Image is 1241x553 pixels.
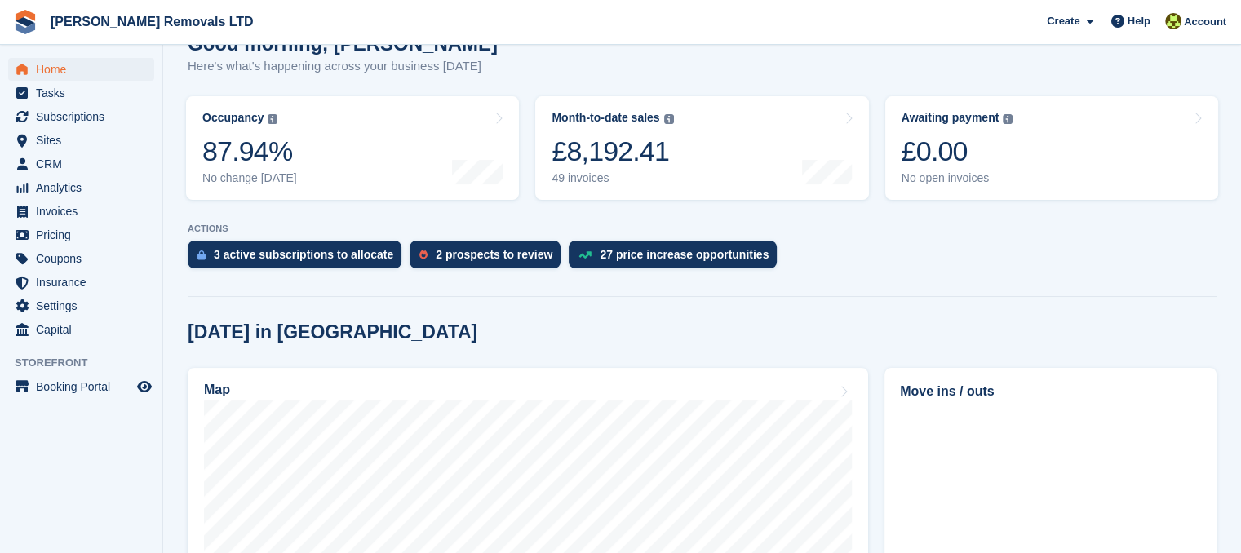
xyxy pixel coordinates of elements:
span: Analytics [36,176,134,199]
a: Awaiting payment £0.00 No open invoices [885,96,1218,200]
div: £0.00 [902,135,1013,168]
img: icon-info-grey-7440780725fd019a000dd9b08b2336e03edf1995a4989e88bcd33f0948082b44.svg [268,114,277,124]
div: No open invoices [902,171,1013,185]
img: active_subscription_to_allocate_icon-d502201f5373d7db506a760aba3b589e785aa758c864c3986d89f69b8ff3... [197,250,206,260]
span: Booking Portal [36,375,134,398]
div: Month-to-date sales [552,111,659,125]
img: Sean Glenn [1165,13,1181,29]
span: Create [1047,13,1079,29]
h2: [DATE] in [GEOGRAPHIC_DATA] [188,321,477,343]
div: 87.94% [202,135,297,168]
span: Pricing [36,223,134,246]
span: Coupons [36,247,134,270]
a: menu [8,375,154,398]
div: £8,192.41 [552,135,673,168]
img: icon-info-grey-7440780725fd019a000dd9b08b2336e03edf1995a4989e88bcd33f0948082b44.svg [664,114,674,124]
h2: Move ins / outs [900,382,1201,401]
div: 3 active subscriptions to allocate [214,248,393,261]
a: menu [8,200,154,223]
a: menu [8,82,154,104]
span: Sites [36,129,134,152]
div: No change [DATE] [202,171,297,185]
img: stora-icon-8386f47178a22dfd0bd8f6a31ec36ba5ce8667c1dd55bd0f319d3a0aa187defe.svg [13,10,38,34]
a: menu [8,153,154,175]
span: Storefront [15,355,162,371]
a: menu [8,58,154,81]
span: Account [1184,14,1226,30]
div: 27 price increase opportunities [600,248,769,261]
div: 2 prospects to review [436,248,552,261]
img: price_increase_opportunities-93ffe204e8149a01c8c9dc8f82e8f89637d9d84a8eef4429ea346261dce0b2c0.svg [578,251,592,259]
span: CRM [36,153,134,175]
span: Subscriptions [36,105,134,128]
a: Occupancy 87.94% No change [DATE] [186,96,519,200]
div: Awaiting payment [902,111,999,125]
a: menu [8,176,154,199]
img: prospect-51fa495bee0391a8d652442698ab0144808aea92771e9ea1ae160a38d050c398.svg [419,250,428,259]
a: 27 price increase opportunities [569,241,785,276]
span: Home [36,58,134,81]
a: menu [8,129,154,152]
span: Tasks [36,82,134,104]
a: menu [8,318,154,341]
a: 3 active subscriptions to allocate [188,241,410,276]
a: [PERSON_NAME] Removals LTD [44,8,260,35]
div: Occupancy [202,111,264,125]
span: Capital [36,318,134,341]
img: icon-info-grey-7440780725fd019a000dd9b08b2336e03edf1995a4989e88bcd33f0948082b44.svg [1003,114,1013,124]
a: 2 prospects to review [410,241,569,276]
a: Month-to-date sales £8,192.41 49 invoices [535,96,868,200]
p: ACTIONS [188,223,1217,234]
p: Here's what's happening across your business [DATE] [188,57,498,76]
a: menu [8,294,154,317]
span: Insurance [36,271,134,294]
a: menu [8,247,154,270]
span: Invoices [36,200,134,223]
a: menu [8,223,154,246]
div: 49 invoices [552,171,673,185]
a: menu [8,105,154,128]
span: Settings [36,294,134,317]
a: Preview store [135,377,154,396]
a: menu [8,271,154,294]
span: Help [1128,13,1150,29]
h2: Map [204,383,230,397]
